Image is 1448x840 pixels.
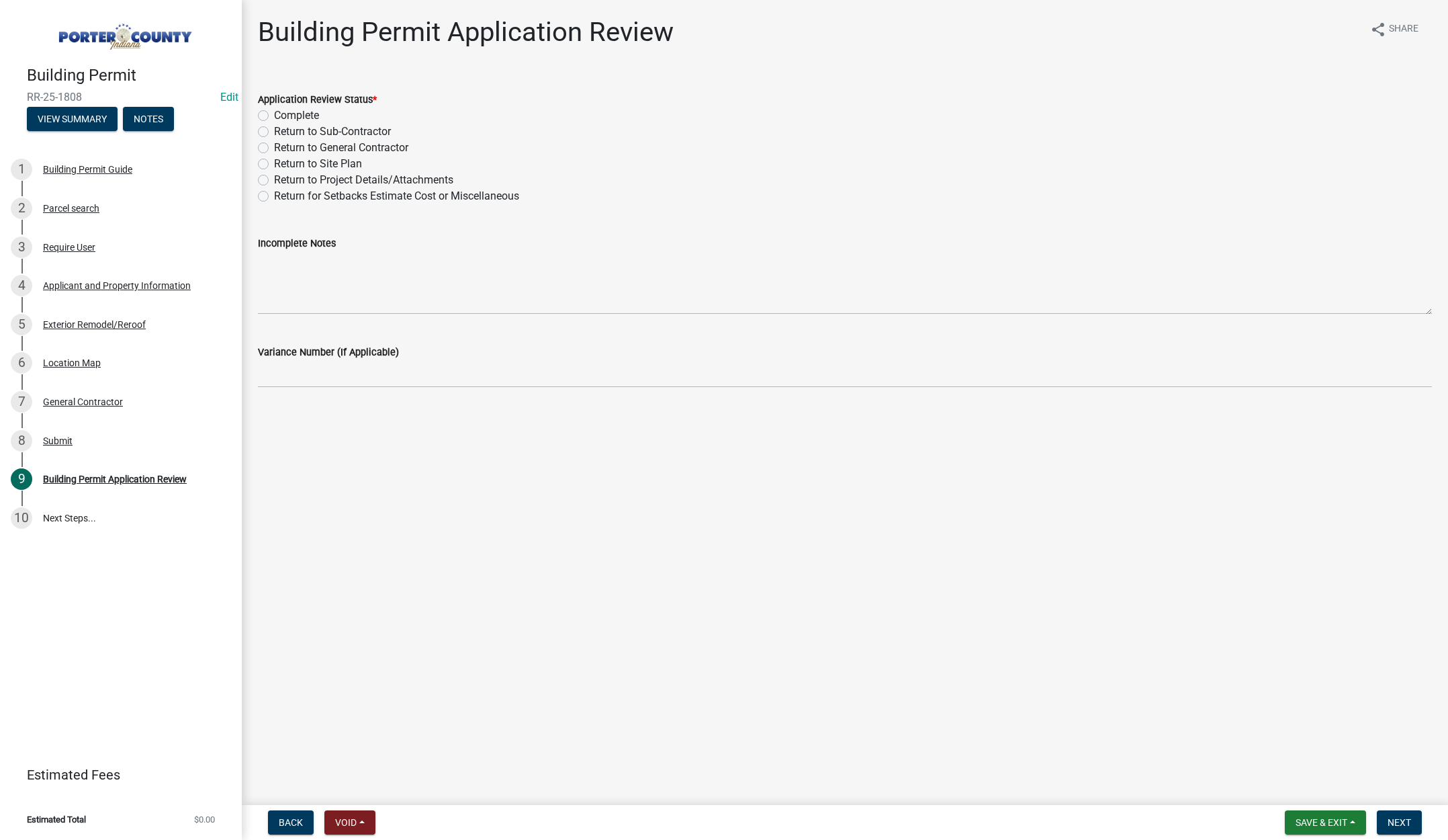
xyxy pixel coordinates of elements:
[1388,817,1411,828] span: Next
[258,239,336,249] label: Incomplete Notes
[11,430,32,452] div: 8
[43,281,191,290] div: Applicant and Property Information
[27,815,86,824] span: Estimated Total
[258,16,674,48] h1: Building Permit Application Review
[11,468,32,490] div: 9
[27,66,231,85] h4: Building Permit
[324,810,375,835] button: Void
[1370,22,1386,38] i: share
[274,140,408,156] label: Return to General Contractor
[27,91,215,103] span: RR-25-1808
[274,172,453,188] label: Return to Project Details/Attachments
[43,320,146,329] div: Exterior Remodel/Reroof
[43,397,123,407] div: General Contractor
[43,358,101,368] div: Location Map
[1377,810,1422,835] button: Next
[258,348,399,358] label: Variance Number (If Applicable)
[123,107,174,131] button: Notes
[11,198,32,219] div: 2
[1296,817,1347,828] span: Save & Exit
[43,474,187,484] div: Building Permit Application Review
[43,165,132,174] div: Building Permit Guide
[11,391,32,413] div: 7
[274,156,362,172] label: Return to Site Plan
[194,815,215,824] span: $0.00
[27,114,118,125] wm-modal-confirm: Summary
[11,275,32,296] div: 4
[274,124,391,140] label: Return to Sub-Contractor
[11,352,32,374] div: 6
[11,507,32,529] div: 10
[11,159,32,180] div: 1
[258,95,377,105] label: Application Review Status
[43,436,73,446] div: Submit
[123,114,174,125] wm-modal-confirm: Notes
[27,107,118,131] button: View Summary
[220,91,238,103] a: Edit
[43,243,95,252] div: Require User
[43,204,99,213] div: Parcel search
[11,314,32,335] div: 5
[11,761,220,788] a: Estimated Fees
[274,108,319,124] label: Complete
[274,188,519,204] label: Return for Setbacks Estimate Cost or Miscellaneous
[268,810,314,835] button: Back
[1359,16,1429,42] button: shareShare
[335,817,357,828] span: Void
[1389,22,1418,38] span: Share
[1285,810,1366,835] button: Save & Exit
[220,91,238,103] wm-modal-confirm: Edit Application Number
[11,237,32,258] div: 3
[27,14,220,52] img: Porter County, Indiana
[279,817,303,828] span: Back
